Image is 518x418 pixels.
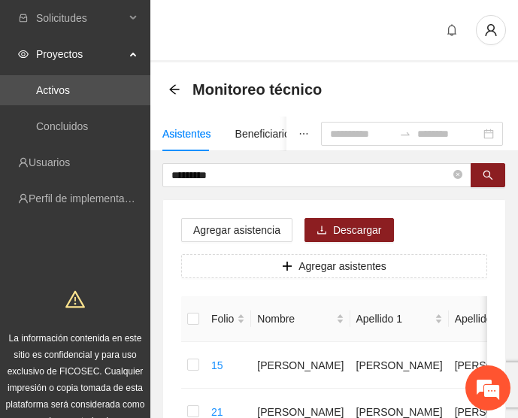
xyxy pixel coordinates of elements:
[453,170,462,179] span: close-circle
[193,222,280,238] span: Agregar asistencia
[29,192,146,204] a: Perfil de implementadora
[453,168,462,183] span: close-circle
[65,289,85,309] span: warning
[350,296,449,342] th: Apellido 1
[257,310,332,327] span: Nombre
[205,296,251,342] th: Folio
[36,3,125,33] span: Solicitudes
[18,13,29,23] span: inbox
[36,39,125,69] span: Proyectos
[483,170,493,182] span: search
[476,15,506,45] button: user
[251,342,350,389] td: [PERSON_NAME]
[36,120,88,132] a: Concluidos
[333,222,382,238] span: Descargar
[441,24,463,36] span: bell
[192,77,322,101] span: Monitoreo técnico
[211,406,223,418] a: 21
[298,129,309,139] span: ellipsis
[251,296,350,342] th: Nombre
[317,225,327,237] span: download
[168,83,180,95] span: arrow-left
[286,117,321,151] button: ellipsis
[399,128,411,140] span: swap-right
[181,254,487,278] button: plusAgregar asistentes
[168,83,180,96] div: Back
[304,218,394,242] button: downloadDescargar
[211,310,234,327] span: Folio
[18,49,29,59] span: eye
[477,23,505,37] span: user
[471,163,505,187] button: search
[29,156,70,168] a: Usuarios
[235,126,295,142] div: Beneficiarios
[211,359,223,371] a: 15
[399,128,411,140] span: to
[181,218,292,242] button: Agregar asistencia
[36,84,70,96] a: Activos
[440,18,464,42] button: bell
[356,310,432,327] span: Apellido 1
[350,342,449,389] td: [PERSON_NAME]
[298,258,386,274] span: Agregar asistentes
[282,261,292,273] span: plus
[162,126,211,142] div: Asistentes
